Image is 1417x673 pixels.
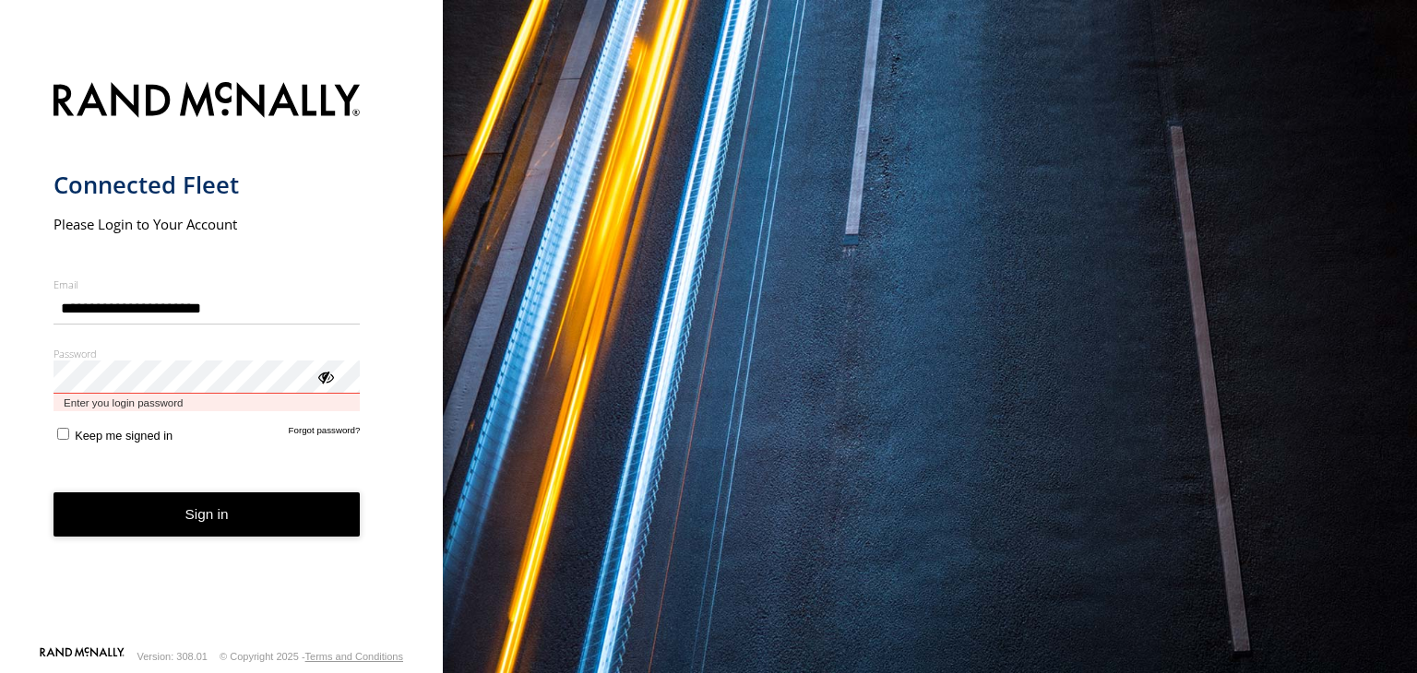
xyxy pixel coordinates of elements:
[137,651,208,662] div: Version: 308.01
[75,429,173,443] span: Keep me signed in
[54,277,361,291] label: Email
[57,428,69,440] input: Keep me signed in
[54,394,361,411] span: Enter you login password
[54,78,361,125] img: Rand McNally
[305,651,403,662] a: Terms and Conditions
[54,492,361,537] button: Sign in
[54,347,361,360] label: Password
[54,71,390,645] form: main
[54,170,361,200] h1: Connected Fleet
[289,425,361,443] a: Forgot password?
[40,647,125,666] a: Visit our Website
[220,651,403,662] div: © Copyright 2025 -
[316,367,334,385] div: ViewPassword
[54,215,361,233] h2: Please Login to Your Account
